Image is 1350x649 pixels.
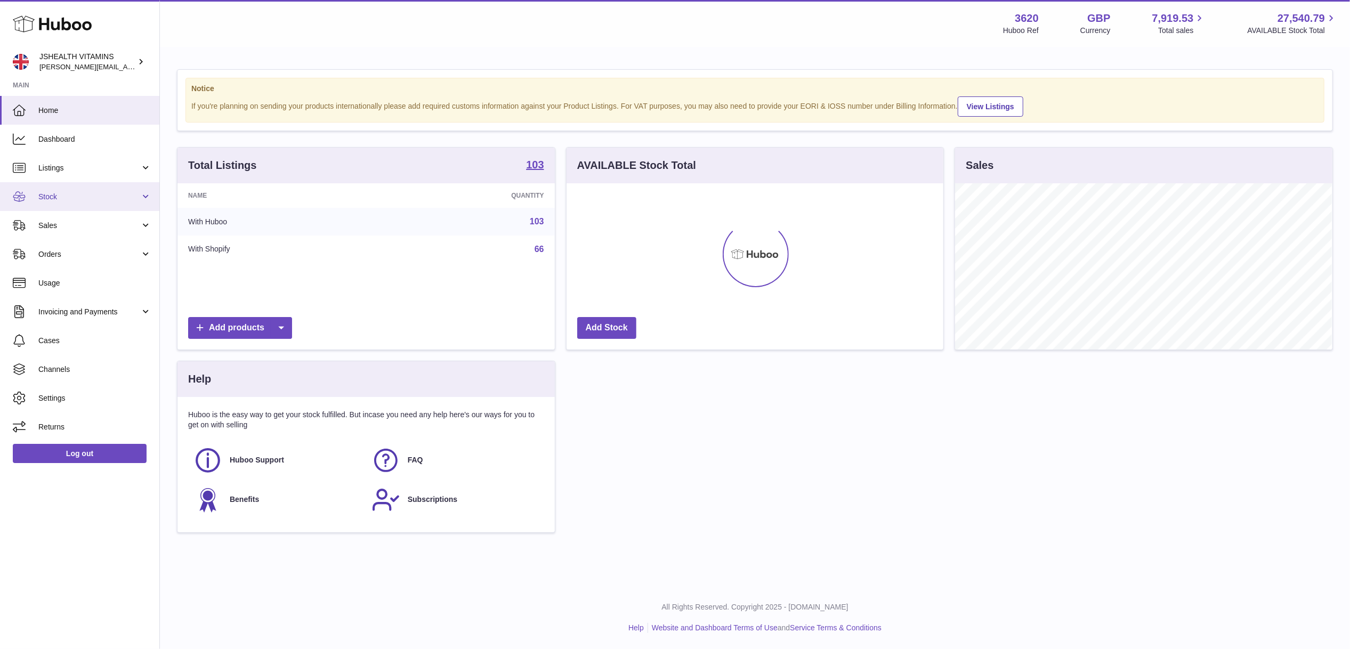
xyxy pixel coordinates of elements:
[526,159,544,172] a: 103
[1152,11,1206,36] a: 7,919.53 Total sales
[628,623,644,632] a: Help
[38,192,140,202] span: Stock
[39,52,135,72] div: JSHEALTH VITAMINS
[13,444,147,463] a: Log out
[188,372,211,386] h3: Help
[188,317,292,339] a: Add products
[38,134,151,144] span: Dashboard
[38,422,151,432] span: Returns
[38,307,140,317] span: Invoicing and Payments
[177,208,381,236] td: With Huboo
[1158,26,1206,36] span: Total sales
[1247,11,1337,36] a: 27,540.79 AVAILABLE Stock Total
[966,158,993,173] h3: Sales
[38,163,140,173] span: Listings
[230,494,259,505] span: Benefits
[1087,11,1110,26] strong: GBP
[648,623,882,633] li: and
[1152,11,1194,26] span: 7,919.53
[193,446,361,475] a: Huboo Support
[38,393,151,403] span: Settings
[535,245,544,254] a: 66
[577,158,696,173] h3: AVAILABLE Stock Total
[652,623,778,632] a: Website and Dashboard Terms of Use
[1015,11,1039,26] strong: 3620
[408,494,457,505] span: Subscriptions
[958,96,1023,117] a: View Listings
[1247,26,1337,36] span: AVAILABLE Stock Total
[230,455,284,465] span: Huboo Support
[193,485,361,514] a: Benefits
[177,183,381,208] th: Name
[39,62,214,71] span: [PERSON_NAME][EMAIL_ADDRESS][DOMAIN_NAME]
[371,485,539,514] a: Subscriptions
[381,183,555,208] th: Quantity
[191,95,1319,117] div: If you're planning on sending your products internationally please add required customs informati...
[408,455,423,465] span: FAQ
[191,84,1319,94] strong: Notice
[38,106,151,116] span: Home
[177,236,381,263] td: With Shopify
[1080,26,1111,36] div: Currency
[526,159,544,170] strong: 103
[188,158,257,173] h3: Total Listings
[1278,11,1325,26] span: 27,540.79
[188,410,544,430] p: Huboo is the easy way to get your stock fulfilled. But incase you need any help here's our ways f...
[371,446,539,475] a: FAQ
[38,278,151,288] span: Usage
[38,221,140,231] span: Sales
[38,249,140,259] span: Orders
[577,317,636,339] a: Add Stock
[38,364,151,375] span: Channels
[530,217,544,226] a: 103
[790,623,882,632] a: Service Terms & Conditions
[13,54,29,70] img: francesca@jshealthvitamins.com
[168,602,1341,612] p: All Rights Reserved. Copyright 2025 - [DOMAIN_NAME]
[38,336,151,346] span: Cases
[1003,26,1039,36] div: Huboo Ref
